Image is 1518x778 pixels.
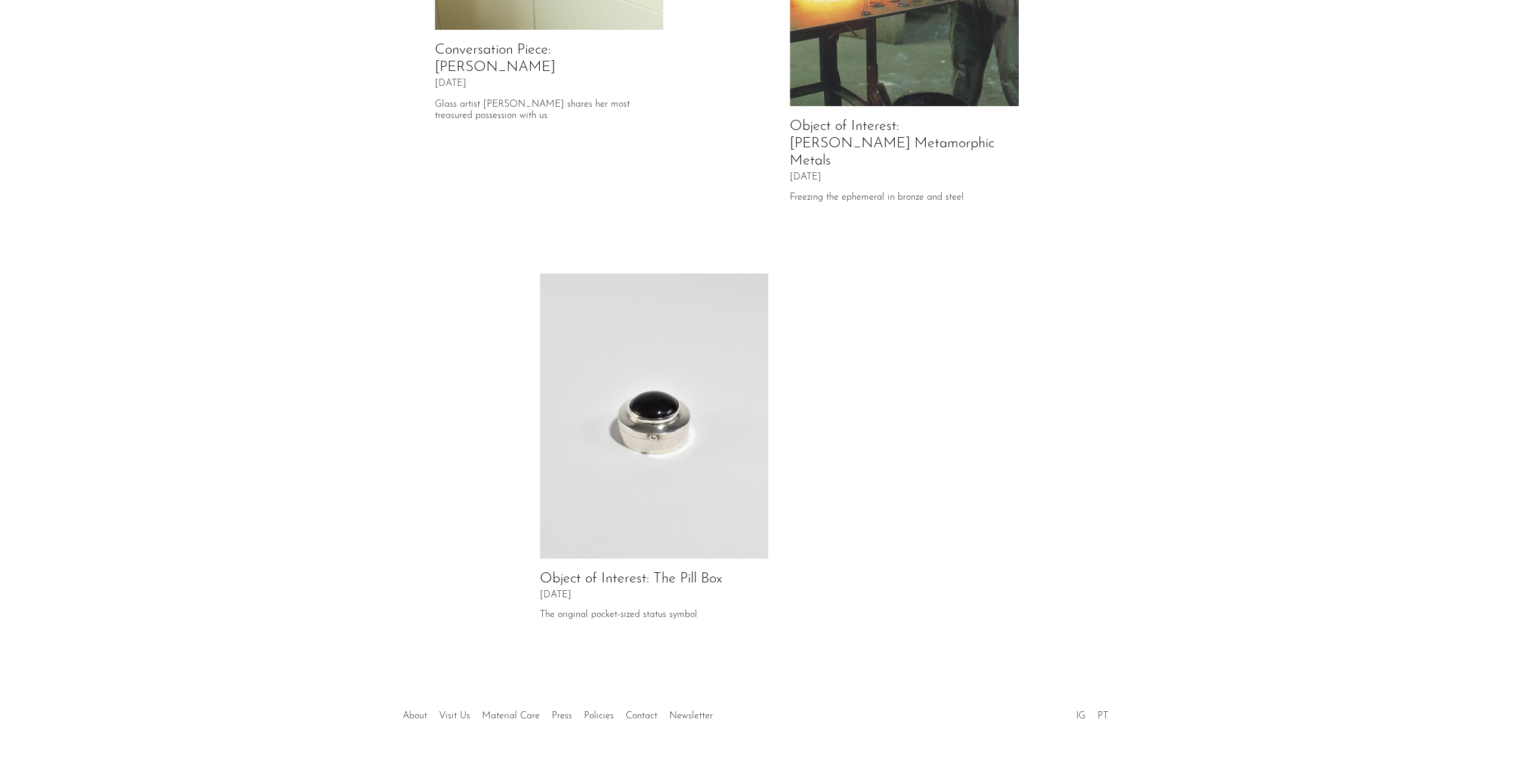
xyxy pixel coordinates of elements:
[584,711,614,721] a: Policies
[790,192,1019,203] p: Freezing the ephemeral in bronze and steel
[552,711,572,721] a: Press
[540,610,769,621] span: The original pocket-sized status symbol
[1097,711,1108,721] a: PT
[540,572,722,586] a: Object of Interest: The Pill Box
[1076,711,1086,721] a: IG
[790,119,994,168] a: Object of Interest: [PERSON_NAME] Metamorphic Metals
[435,79,466,89] span: [DATE]
[403,711,427,721] a: About
[790,172,821,183] span: [DATE]
[439,711,470,721] a: Visit Us
[540,590,571,601] span: [DATE]
[626,711,657,721] a: Contact
[435,43,555,75] a: Conversation Piece: [PERSON_NAME]
[435,99,664,122] p: Glass artist [PERSON_NAME] shares her most treasured possession with us
[1070,702,1114,724] ul: Social Medias
[397,702,719,724] ul: Quick links
[482,711,540,721] a: Material Care
[540,273,769,559] img: Object of Interest: The Pill Box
